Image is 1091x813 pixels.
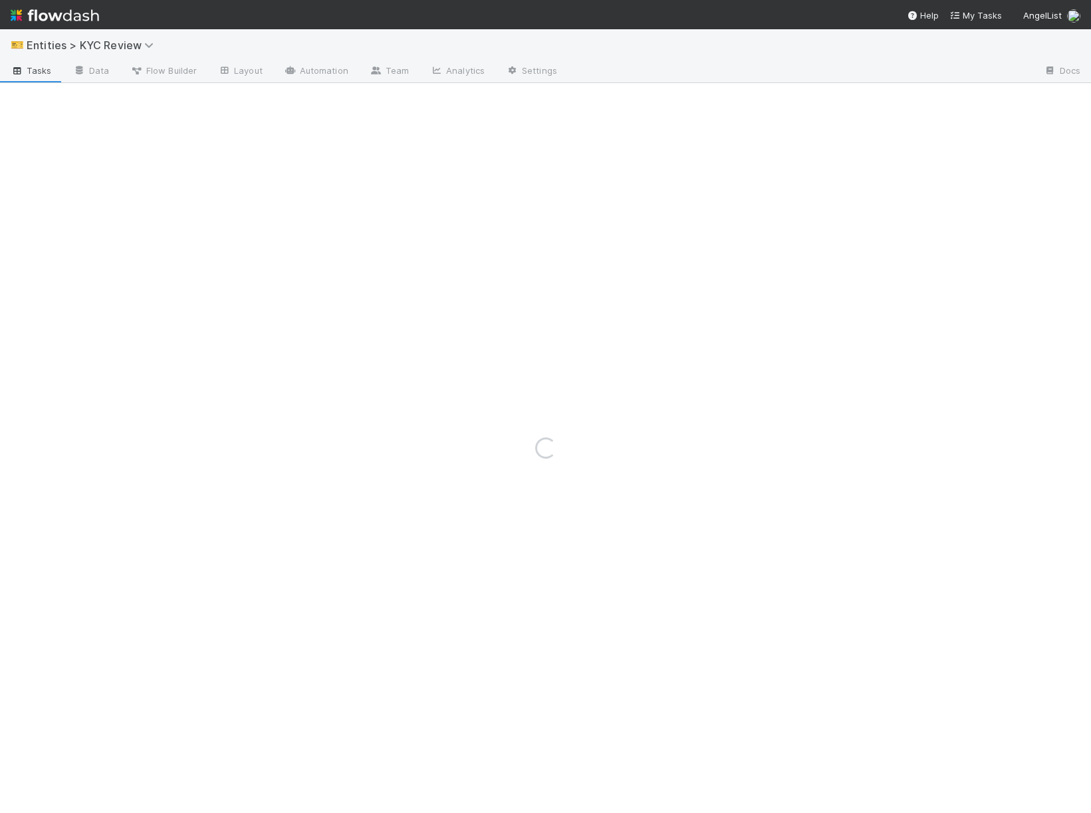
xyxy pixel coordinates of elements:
[273,61,359,82] a: Automation
[907,9,939,22] div: Help
[62,61,120,82] a: Data
[949,9,1002,22] a: My Tasks
[495,61,568,82] a: Settings
[1067,9,1080,23] img: avatar_ec94f6e9-05c5-4d36-a6c8-d0cea77c3c29.png
[130,64,197,77] span: Flow Builder
[1033,61,1091,82] a: Docs
[949,10,1002,21] span: My Tasks
[420,61,495,82] a: Analytics
[359,61,420,82] a: Team
[1023,10,1062,21] span: AngelList
[11,64,52,77] span: Tasks
[11,39,24,51] span: 🎫
[11,4,99,27] img: logo-inverted-e16ddd16eac7371096b0.svg
[207,61,273,82] a: Layout
[120,61,207,82] a: Flow Builder
[27,39,160,52] span: Entities > KYC Review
